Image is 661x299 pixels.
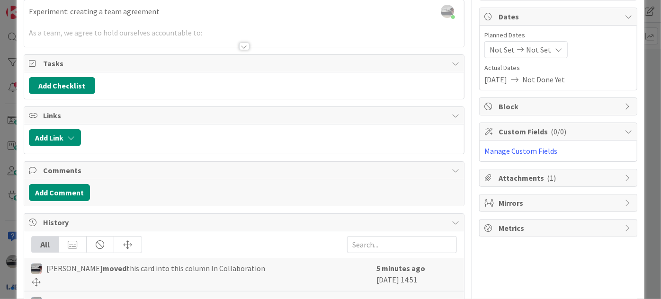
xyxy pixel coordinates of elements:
[29,6,459,17] p: Experiment: creating a team agreement
[43,110,447,121] span: Links
[484,30,632,40] span: Planned Dates
[551,127,566,136] span: ( 0/0 )
[43,165,447,176] span: Comments
[526,44,551,55] span: Not Set
[43,58,447,69] span: Tasks
[499,11,620,22] span: Dates
[499,222,620,234] span: Metrics
[103,264,126,273] b: moved
[547,173,556,183] span: ( 1 )
[441,5,454,18] img: jIClQ55mJEe4la83176FWmfCkxn1SgSj.jpg
[522,74,565,85] span: Not Done Yet
[484,74,507,85] span: [DATE]
[376,263,457,286] div: [DATE] 14:51
[499,101,620,112] span: Block
[29,77,95,94] button: Add Checklist
[43,217,447,228] span: History
[29,129,81,146] button: Add Link
[490,44,515,55] span: Not Set
[29,184,90,201] button: Add Comment
[32,237,59,253] div: All
[376,264,425,273] b: 5 minutes ago
[484,146,557,156] a: Manage Custom Fields
[499,126,620,137] span: Custom Fields
[347,236,457,253] input: Search...
[46,263,265,274] span: [PERSON_NAME] this card into this column In Collaboration
[499,197,620,209] span: Mirrors
[484,63,632,73] span: Actual Dates
[31,264,42,274] img: jB
[499,172,620,184] span: Attachments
